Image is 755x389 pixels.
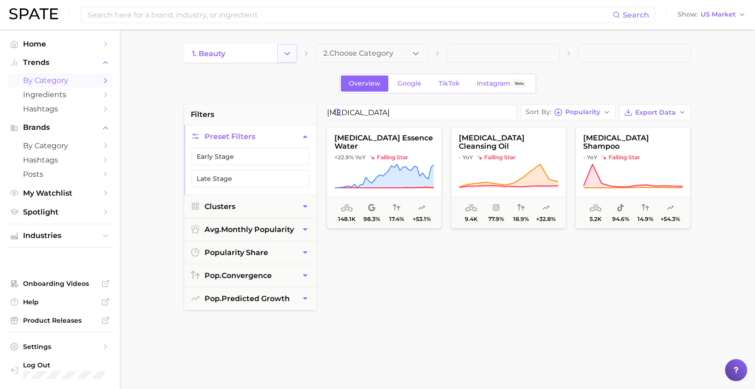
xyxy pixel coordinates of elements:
[576,134,690,151] span: [MEDICAL_DATA] shampoo
[601,155,607,160] img: falling star
[7,358,112,382] a: Log out. Currently logged in with e-mail ashley.yukech@ros.com.
[368,203,375,214] span: popularity share: Google
[23,123,97,132] span: Brands
[565,110,600,115] span: Popularity
[7,340,112,354] a: Settings
[327,105,516,120] input: Search in beauty
[205,294,290,303] span: predicted growth
[590,216,602,222] span: 5.2k
[205,225,221,234] abbr: average
[7,121,112,134] button: Brands
[7,295,112,309] a: Help
[23,76,97,85] span: by Category
[23,90,97,99] span: Ingredients
[184,264,316,287] button: pop.convergence
[465,203,477,214] span: average monthly popularity: Very Low Popularity
[23,279,97,288] span: Onboarding Videos
[451,127,566,228] button: [MEDICAL_DATA] cleansing oil- YoYfalling starfalling star9.4k77.9%18.9%+32.8%
[583,154,585,161] span: -
[515,80,524,87] span: Beta
[661,216,680,222] span: +54.3%
[205,271,272,280] span: convergence
[87,7,613,23] input: Search here for a brand, industry, or ingredient
[327,134,441,151] span: [MEDICAL_DATA] essence water
[205,248,268,257] span: popularity share
[192,148,309,165] button: Early Stage
[7,73,112,87] a: by Category
[612,216,629,222] span: 94.6%
[635,109,676,116] span: Export Data
[488,216,504,222] span: 77.9%
[465,216,478,222] span: 9.4k
[7,139,112,153] a: by Category
[23,58,97,67] span: Trends
[7,229,112,243] button: Industries
[526,110,551,115] span: Sort By
[355,154,366,161] span: YoY
[23,361,105,369] span: Log Out
[517,203,525,214] span: popularity convergence: Very Low Convergence
[418,203,425,214] span: popularity predicted growth: Very Likely
[7,56,112,70] button: Trends
[667,203,674,214] span: popularity predicted growth: Likely
[23,232,97,240] span: Industries
[184,241,316,264] button: popularity share
[590,203,602,214] span: average monthly popularity: Very Low Popularity
[7,186,112,200] a: My Watchlist
[513,216,529,222] span: 18.9%
[184,287,316,310] button: pop.predicted growth
[184,125,316,148] button: Preset Filters
[389,216,404,222] span: 17.4%
[477,155,482,160] img: falling star
[316,44,428,63] button: 2.Choose Category
[184,218,316,241] button: avg.monthly popularity
[542,203,550,214] span: popularity predicted growth: Likely
[23,170,97,179] span: Posts
[7,87,112,102] a: Ingredients
[23,141,97,150] span: by Category
[678,12,698,17] span: Show
[369,154,408,161] span: falling star
[601,154,640,161] span: falling star
[642,203,649,214] span: popularity convergence: Very Low Convergence
[638,216,653,222] span: 14.9%
[341,203,353,214] span: average monthly popularity: Low Popularity
[23,208,97,216] span: Spotlight
[619,105,691,120] button: Export Data
[7,277,112,290] a: Onboarding Videos
[23,156,97,164] span: Hashtags
[7,314,112,327] a: Product Releases
[23,316,97,325] span: Product Releases
[205,271,222,280] abbr: popularity index
[451,134,566,151] span: [MEDICAL_DATA] cleansing oil
[492,203,500,214] span: popularity share: Instagram
[675,9,748,21] button: ShowUS Market
[205,294,222,303] abbr: popularity index
[192,49,225,58] span: 1. beauty
[349,80,380,87] span: Overview
[7,205,112,219] a: Spotlight
[701,12,736,17] span: US Market
[323,49,393,58] span: 2. Choose Category
[338,216,356,222] span: 148.1k
[439,80,460,87] span: TikTok
[7,167,112,181] a: Posts
[205,132,255,141] span: Preset Filters
[412,216,430,222] span: +53.1%
[477,154,515,161] span: falling star
[623,11,649,19] span: Search
[7,153,112,167] a: Hashtags
[23,105,97,113] span: Hashtags
[205,202,235,211] span: Clusters
[469,75,534,92] a: InstagramBeta
[334,154,354,161] span: +22.9%
[477,80,510,87] span: Instagram
[459,154,461,161] span: -
[390,75,429,92] a: Google
[617,203,624,214] span: popularity share: TikTok
[575,127,691,228] button: [MEDICAL_DATA] shampoo- YoYfalling starfalling star5.2k94.6%14.9%+54.3%
[277,44,297,63] button: Change Category
[23,343,97,351] span: Settings
[363,216,380,222] span: 98.3%
[191,109,214,120] span: filters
